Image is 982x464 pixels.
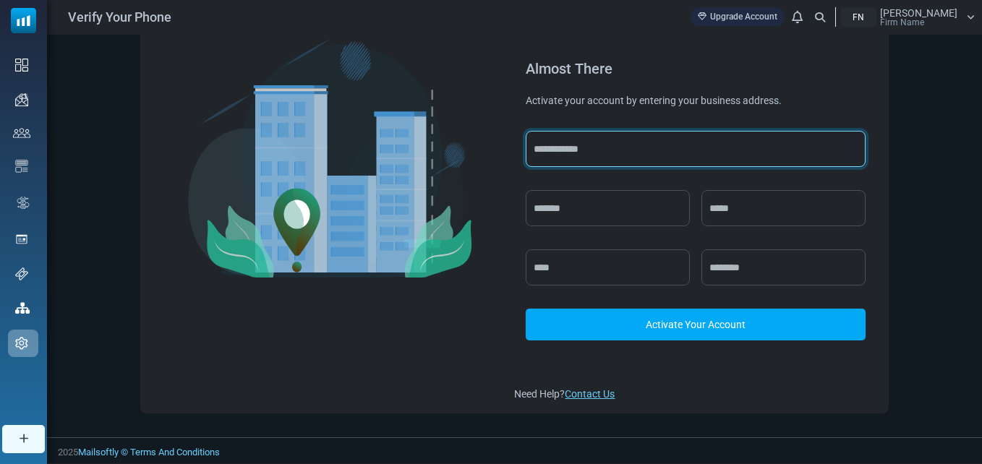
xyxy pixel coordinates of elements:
[514,387,876,402] div: Need Help?
[68,7,171,27] span: Verify Your Phone
[15,93,28,106] img: campaigns-icon.png
[15,233,28,246] img: landing_pages.svg
[15,194,31,211] img: workflow.svg
[47,437,982,463] footer: 2025
[526,309,865,340] a: Activate Your Account
[840,7,876,27] div: FN
[880,8,957,18] span: [PERSON_NAME]
[15,59,28,72] img: dashboard-icon.svg
[15,267,28,280] img: support-icon.svg
[13,128,30,138] img: contacts-icon.svg
[130,447,220,457] a: Terms And Conditions
[840,7,975,27] a: FN [PERSON_NAME] Firm Name
[526,61,865,76] div: Almost There
[15,337,28,350] img: settings-icon.svg
[691,7,785,26] a: Upgrade Account
[526,93,865,108] div: Activate your account by entering your business address.
[880,18,924,27] span: Firm Name
[130,447,220,457] span: translation missing: en.layouts.footer.terms_and_conditions
[78,447,128,457] a: Mailsoftly ©
[565,388,615,400] a: Contact Us
[15,160,28,173] img: email-templates-icon.svg
[11,8,36,33] img: mailsoftly_icon_blue_white.svg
